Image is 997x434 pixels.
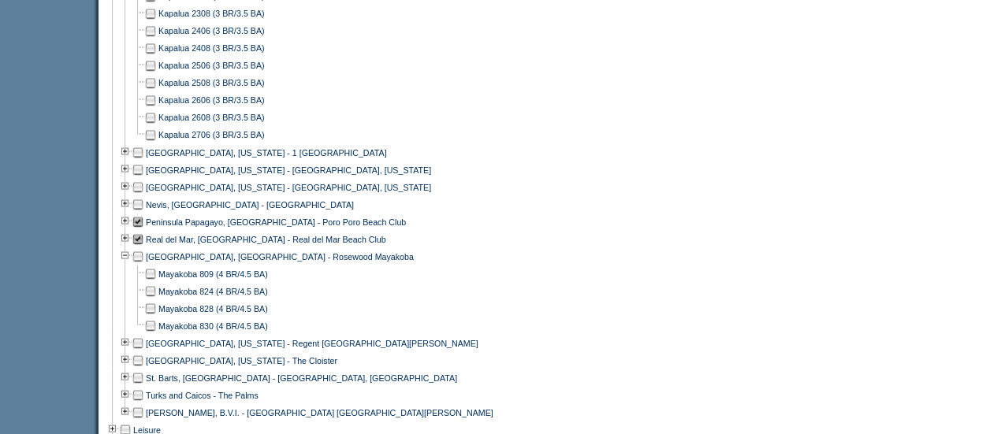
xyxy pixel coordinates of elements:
a: Kapalua 2308 (3 BR/3.5 BA) [158,9,264,18]
a: [PERSON_NAME], B.V.I. - [GEOGRAPHIC_DATA] [GEOGRAPHIC_DATA][PERSON_NAME] [146,407,493,417]
a: Nevis, [GEOGRAPHIC_DATA] - [GEOGRAPHIC_DATA] [146,199,354,209]
a: Mayakoba 824 (4 BR/4.5 BA) [158,286,268,295]
a: Kapalua 2706 (3 BR/3.5 BA) [158,130,264,139]
a: [GEOGRAPHIC_DATA], [US_STATE] - [GEOGRAPHIC_DATA], [US_STATE] [146,165,431,174]
a: Mayakoba 809 (4 BR/4.5 BA) [158,269,268,278]
a: Kapalua 2606 (3 BR/3.5 BA) [158,95,264,105]
a: Kapalua 2406 (3 BR/3.5 BA) [158,26,264,35]
a: [GEOGRAPHIC_DATA], [GEOGRAPHIC_DATA] - Rosewood Mayakoba [146,251,414,261]
a: Kapalua 2608 (3 BR/3.5 BA) [158,113,264,122]
a: Turks and Caicos - The Palms [146,390,259,399]
a: [GEOGRAPHIC_DATA], [US_STATE] - 1 [GEOGRAPHIC_DATA] [146,147,387,157]
a: Kapalua 2508 (3 BR/3.5 BA) [158,78,264,87]
a: Leisure [133,425,161,434]
a: Mayakoba 830 (4 BR/4.5 BA) [158,321,268,330]
a: [GEOGRAPHIC_DATA], [US_STATE] - Regent [GEOGRAPHIC_DATA][PERSON_NAME] [146,338,478,347]
a: [GEOGRAPHIC_DATA], [US_STATE] - The Cloister [146,355,337,365]
a: Kapalua 2506 (3 BR/3.5 BA) [158,61,264,70]
a: [GEOGRAPHIC_DATA], [US_STATE] - [GEOGRAPHIC_DATA], [US_STATE] [146,182,431,191]
a: Peninsula Papagayo, [GEOGRAPHIC_DATA] - Poro Poro Beach Club [146,217,406,226]
a: St. Barts, [GEOGRAPHIC_DATA] - [GEOGRAPHIC_DATA], [GEOGRAPHIC_DATA] [146,373,457,382]
a: Real del Mar, [GEOGRAPHIC_DATA] - Real del Mar Beach Club [146,234,386,243]
a: Kapalua 2408 (3 BR/3.5 BA) [158,43,264,53]
a: Mayakoba 828 (4 BR/4.5 BA) [158,303,268,313]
